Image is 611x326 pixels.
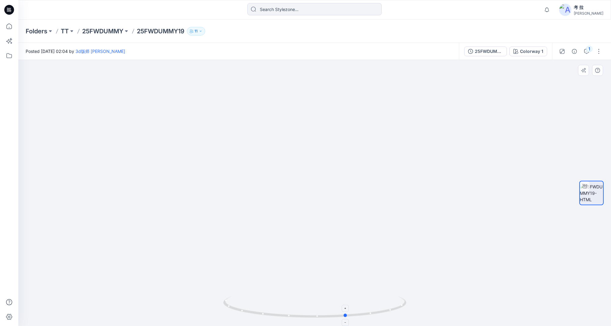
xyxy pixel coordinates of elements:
[75,49,125,54] a: 3d版师 [PERSON_NAME]
[586,46,592,52] div: 1
[137,27,184,35] p: 25FWDUMMY19
[569,46,579,56] button: Details
[187,27,205,35] button: 11
[475,48,503,55] div: 25FWDUMMY19
[195,28,198,35] p: 11
[574,11,603,16] div: [PERSON_NAME]
[574,4,603,11] div: 考 拉
[580,183,603,203] img: 25FWDUMMY19-HTML
[559,4,571,16] img: avatar
[247,3,382,15] input: Search Stylezone…
[509,46,547,56] button: Colorway 1
[464,46,507,56] button: 25FWDUMMY19
[61,27,69,35] a: TT
[26,48,125,54] span: Posted [DATE] 02:04 by
[520,48,543,55] div: Colorway 1
[582,46,591,56] button: 1
[82,27,123,35] a: 25FWDUMMY
[26,27,47,35] a: Folders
